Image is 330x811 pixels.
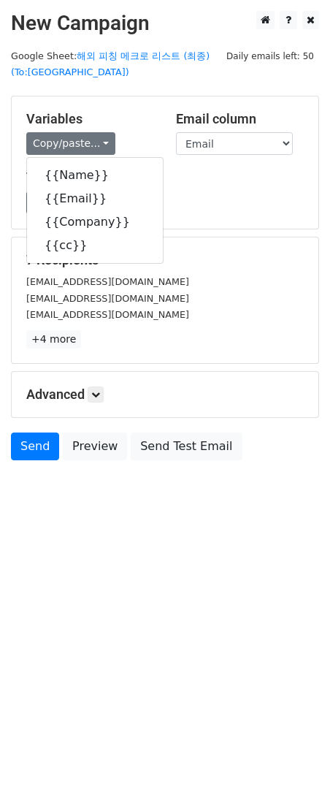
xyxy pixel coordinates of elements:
a: {{cc}} [27,234,163,257]
small: [EMAIL_ADDRESS][DOMAIN_NAME] [26,293,189,304]
h2: New Campaign [11,11,319,36]
a: +4 more [26,330,81,349]
a: 해외 피칭 메크로 리스트 (최종) (To:[GEOGRAPHIC_DATA]) [11,50,210,78]
h5: Advanced [26,387,304,403]
a: Send Test Email [131,433,242,460]
a: Copy/paste... [26,132,115,155]
a: {{Email}} [27,187,163,210]
iframe: Chat Widget [257,741,330,811]
a: Daily emails left: 50 [221,50,319,61]
h5: Variables [26,111,154,127]
h5: Email column [176,111,304,127]
span: Daily emails left: 50 [221,48,319,64]
h5: 7 Recipients [26,252,304,268]
a: Send [11,433,59,460]
a: Preview [63,433,127,460]
small: Google Sheet: [11,50,210,78]
small: [EMAIL_ADDRESS][DOMAIN_NAME] [26,276,189,287]
a: {{Company}} [27,210,163,234]
small: [EMAIL_ADDRESS][DOMAIN_NAME] [26,309,189,320]
a: {{Name}} [27,164,163,187]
